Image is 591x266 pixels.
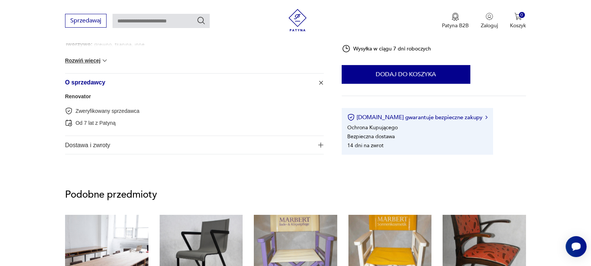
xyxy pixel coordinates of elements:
div: Wysyłka w ciągu 7 dni roboczych [342,44,431,53]
img: Ikona strzałki w prawo [485,115,487,119]
button: [DOMAIN_NAME] gwarantuje bezpieczne zakupy [347,114,487,121]
img: Ikona certyfikatu [347,114,355,121]
img: Zweryfikowany sprzedawca [65,107,73,115]
img: Ikona plusa [317,79,324,86]
li: 14 dni na zwrot [347,142,384,149]
b: Tworzywo : [65,41,92,48]
img: chevron down [101,57,108,64]
button: Ikona plusaO sprzedawcy [65,74,324,92]
button: Rozwiń więcej [65,57,108,64]
img: Ikonka użytkownika [486,13,493,20]
li: Bezpieczna dostawa [347,133,395,140]
img: Od 7 lat z Patyną [65,119,73,127]
iframe: Smartsupp widget button [566,236,587,257]
img: Patyna - sklep z meblami i dekoracjami vintage [286,9,309,31]
div: Ikona plusaO sprzedawcy [65,92,324,136]
img: Ikona koszyka [514,13,522,20]
p: Patyna B2B [442,22,469,29]
span: Dostawa i zwroty [65,136,313,154]
img: Ikona medalu [452,13,459,21]
button: Szukaj [197,16,206,25]
p: Od 7 lat z Patyną [76,120,116,127]
button: Ikona plusaDostawa i zwroty [65,136,324,154]
a: Renovator [65,93,91,99]
p: drewno, tkanina, inne [65,40,164,49]
img: Ikona plusa [318,142,323,148]
p: Podobne przedmioty [65,190,526,199]
button: 0Koszyk [510,13,526,29]
a: Ikona medaluPatyna B2B [442,13,469,29]
p: Zweryfikowany sprzedawca [76,108,139,115]
span: O sprzedawcy [65,74,313,92]
button: Zaloguj [481,13,498,29]
li: Ochrona Kupującego [347,124,398,131]
button: Patyna B2B [442,13,469,29]
button: Dodaj do koszyka [342,65,470,84]
a: Sprzedawaj [65,19,107,24]
p: Zaloguj [481,22,498,29]
div: 0 [519,12,525,18]
button: Sprzedawaj [65,14,107,28]
p: Koszyk [510,22,526,29]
